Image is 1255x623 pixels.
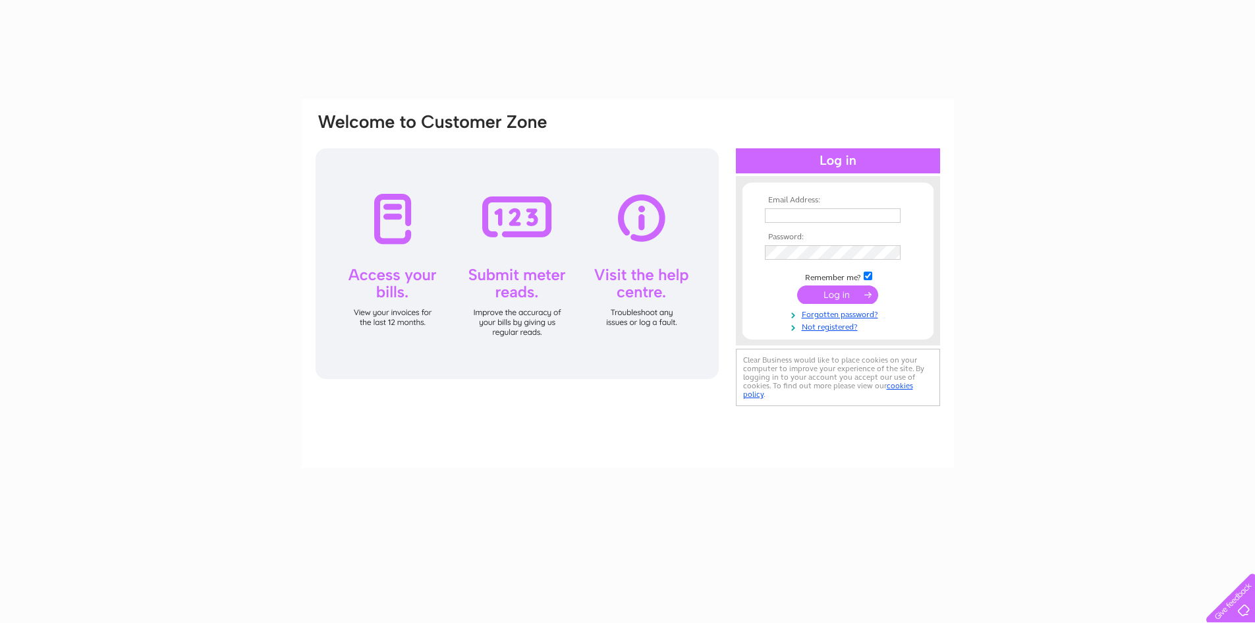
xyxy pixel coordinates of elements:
[736,349,940,406] div: Clear Business would like to place cookies on your computer to improve your experience of the sit...
[797,285,878,304] input: Submit
[765,307,914,320] a: Forgotten password?
[762,270,914,283] td: Remember me?
[765,320,914,332] a: Not registered?
[762,196,914,205] th: Email Address:
[743,381,913,399] a: cookies policy
[762,233,914,242] th: Password:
